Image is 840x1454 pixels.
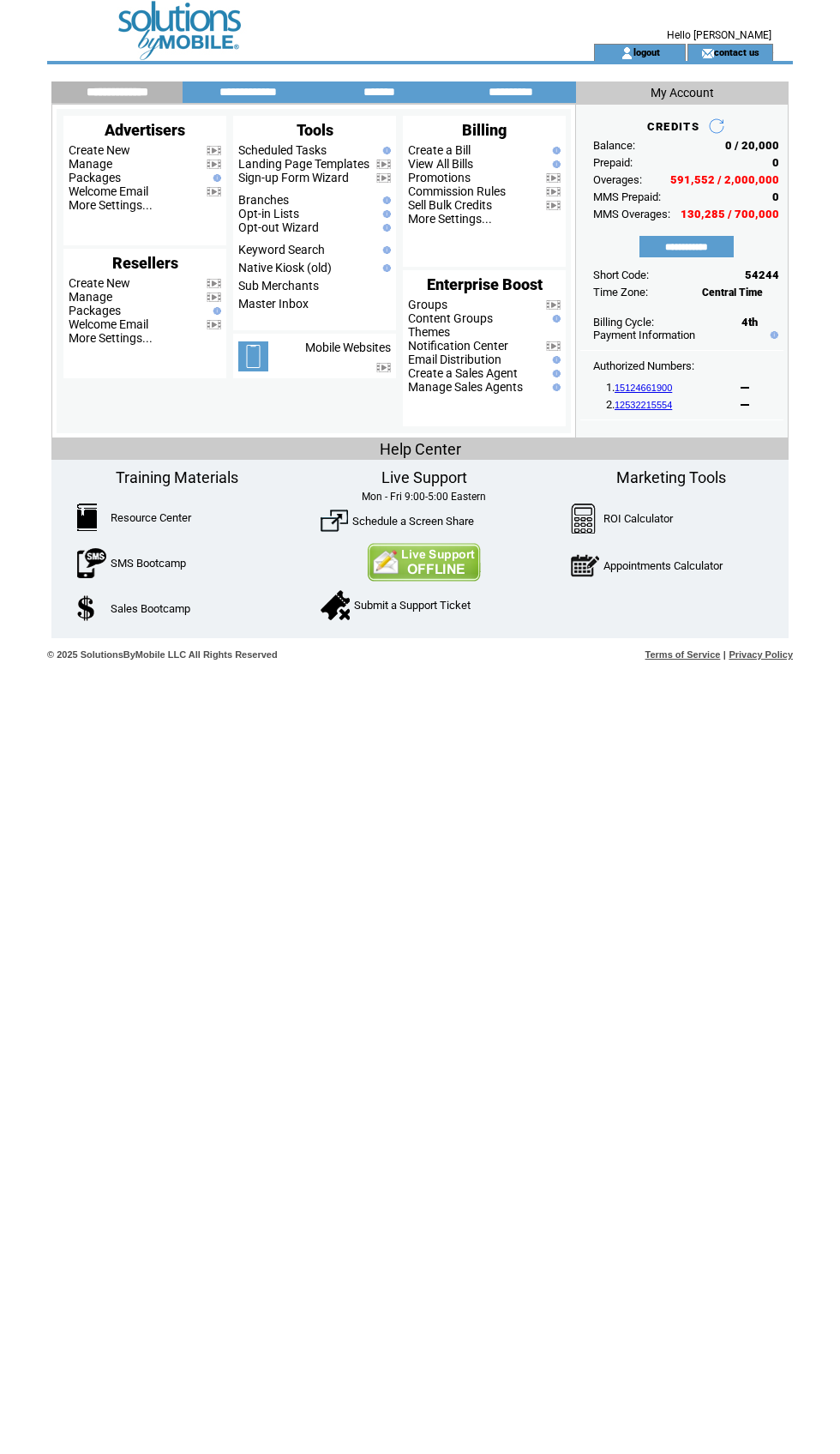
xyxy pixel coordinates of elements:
span: Marketing Tools [616,468,726,486]
img: help.gif [379,246,391,254]
span: Advertisers [105,121,185,139]
img: help.gif [549,315,561,323]
a: Create a Sales Agent [408,366,518,380]
a: Privacy Policy [729,649,793,660]
a: Landing Page Templates [238,157,369,171]
img: video.png [207,320,221,329]
img: video.png [546,300,561,310]
img: help.gif [379,196,391,204]
img: help.gif [379,264,391,272]
span: Resellers [112,254,178,272]
img: SMSBootcamp.png [77,548,106,578]
span: | [723,649,726,660]
span: Hello [PERSON_NAME] [667,29,771,41]
a: Commission Rules [408,184,506,198]
img: help.gif [209,174,221,182]
a: 15124661900 [615,383,672,393]
span: CREDITS [647,120,699,133]
a: Terms of Service [645,649,721,660]
img: video.png [376,160,391,169]
a: Submit a Support Ticket [354,599,471,612]
a: Master Inbox [238,297,309,311]
span: 4th [741,316,758,329]
span: 1. [606,381,672,394]
img: contact_us_icon.gif [701,46,714,60]
span: 0 / 20,000 [725,139,779,152]
a: SMS Bootcamp [111,557,186,570]
span: Time Zone: [593,286,648,299]
img: help.gif [379,147,391,154]
img: ResourceCenter.png [77,504,97,531]
span: My Account [651,86,714,100]
span: Enterprise Boost [427,275,543,293]
a: Manage [69,157,112,171]
img: video.png [546,341,561,351]
img: help.gif [379,224,391,232]
a: 12532215554 [615,400,672,410]
img: video.png [207,146,221,155]
a: Native Kiosk (old) [238,261,332,275]
a: Manage [69,290,112,304]
img: video.png [207,187,221,196]
span: Training Materials [116,468,238,486]
a: Mobile Websites [305,341,391,354]
span: 130,285 / 700,000 [681,208,779,220]
span: Balance: [593,139,635,152]
a: Welcome Email [69,317,148,331]
a: Notification Center [408,339,508,353]
span: Prepaid: [593,156,633,169]
a: Email Distribution [408,353,501,366]
a: ROI Calculator [603,512,673,525]
span: Overages: [593,173,642,186]
a: Opt-in Lists [238,207,299,220]
span: 0 [772,190,779,203]
a: Groups [408,298,447,311]
a: Promotions [408,171,471,184]
img: ScreenShare.png [321,507,348,534]
a: Keyword Search [238,243,325,256]
span: Tools [297,121,333,139]
a: Opt-out Wizard [238,220,319,234]
a: Welcome Email [69,184,148,198]
img: help.gif [549,147,561,154]
span: Authorized Numbers: [593,359,694,372]
img: help.gif [549,383,561,391]
span: Central Time [702,287,763,299]
img: video.png [546,173,561,183]
img: SalesBootcamp.png [77,595,97,621]
a: Scheduled Tasks [238,143,327,157]
a: Branches [238,193,289,207]
a: Create a Bill [408,143,471,157]
span: MMS Overages: [593,208,670,220]
img: help.gif [549,160,561,168]
img: video.png [207,160,221,169]
a: Appointments Calculator [603,559,723,572]
img: account_icon.gif [621,46,633,60]
a: Content Groups [408,311,493,325]
span: 0 [772,156,779,169]
a: Create New [69,143,130,157]
a: Sales Bootcamp [111,602,190,615]
a: More Settings... [69,331,153,345]
a: Create New [69,276,130,290]
a: More Settings... [408,212,492,226]
img: Calculator.png [571,504,597,534]
img: help.gif [549,356,561,364]
img: video.png [546,187,561,196]
a: Packages [69,304,121,317]
a: Sub Merchants [238,279,319,293]
img: help.gif [379,210,391,218]
span: Billing Cycle: [593,316,654,329]
img: video.png [376,173,391,183]
a: View All Bills [408,157,473,171]
a: Sign-up Form Wizard [238,171,349,184]
span: Billing [462,121,507,139]
img: video.png [207,293,221,302]
img: help.gif [209,307,221,315]
span: MMS Prepaid: [593,190,661,203]
span: Help Center [380,440,461,458]
span: Mon - Fri 9:00-5:00 Eastern [362,491,486,503]
a: Resource Center [111,511,191,524]
img: SupportTicket.png [321,590,350,620]
span: © 2025 SolutionsByMobile LLC All Rights Reserved [47,649,278,660]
